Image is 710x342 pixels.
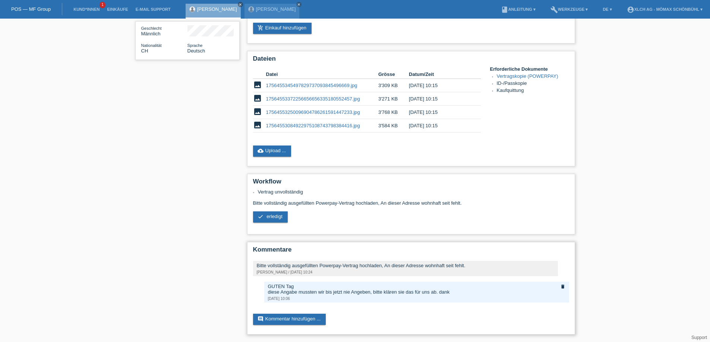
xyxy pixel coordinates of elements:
[253,146,291,157] a: cloud_uploadUpload ...
[409,70,470,79] th: Datum/Zeit
[409,119,470,132] td: [DATE] 10:15
[623,7,706,12] a: account_circleXLCH AG - Mömax Schönbühl ▾
[253,23,312,34] a: add_shopping_cartEinkauf hinzufügen
[141,48,148,54] span: Schweiz
[378,92,409,106] td: 3'271 KB
[258,25,264,31] i: add_shopping_cart
[266,123,360,128] a: 17564553084922975108743798384416.jpg
[253,94,262,103] i: image
[100,2,105,8] span: 1
[409,106,470,119] td: [DATE] 10:15
[599,7,615,12] a: DE ▾
[266,214,283,219] span: erledigt
[141,26,162,31] span: Geschlecht
[266,109,360,115] a: 17564553250096904786261591447233.jpg
[253,121,262,130] i: image
[11,6,51,12] a: POS — MF Group
[691,335,707,340] a: Support
[258,214,264,220] i: check
[550,6,558,13] i: build
[103,7,132,12] a: Einkäufe
[141,25,187,36] div: Männlich
[490,66,569,72] h4: Erforderliche Dokumente
[497,80,569,87] li: ID-/Passkopie
[378,106,409,119] td: 3'768 KB
[501,6,508,13] i: book
[560,284,565,289] i: delete
[141,43,162,48] span: Nationalität
[239,3,242,6] i: close
[132,7,174,12] a: E-Mail Support
[257,263,554,268] div: Bitte vollständig ausgefüllten Powerpay-Vertrag hochladen, An dieser Adresse wohnhaft seit fehlt.
[258,148,264,154] i: cloud_upload
[378,79,409,92] td: 3'309 KB
[268,297,565,301] div: [DATE] 10:06
[558,283,568,291] span: Löschen
[266,96,360,102] a: 17564553372256656656335180552457.jpg
[253,107,262,116] i: image
[296,2,302,7] a: close
[253,189,569,228] div: Bitte vollständig ausgefüllten Powerpay-Vertrag hochladen, An dieser Adresse wohnhaft seit fehlt.
[266,70,378,79] th: Datei
[497,7,539,12] a: bookAnleitung ▾
[187,48,205,54] span: Deutsch
[253,211,288,223] a: check erledigt
[253,178,569,189] h2: Workflow
[70,7,103,12] a: Kund*innen
[266,83,357,88] a: 1756455345497829737093845496669.jpg
[378,70,409,79] th: Grösse
[409,92,470,106] td: [DATE] 10:15
[257,270,554,274] div: [PERSON_NAME] / [DATE] 10:24
[256,6,296,12] a: [PERSON_NAME]
[497,87,569,95] li: Kaufquittung
[497,73,558,79] a: Vertragskopie (POWERPAY)
[627,6,634,13] i: account_circle
[547,7,592,12] a: buildWerkzeuge ▾
[253,314,326,325] a: commentKommentar hinzufügen ...
[253,246,569,257] h2: Kommentare
[378,119,409,132] td: 3'584 KB
[268,284,565,295] div: GUTEN Tag diese Angabe mussten wir bis jetzt nie Angeben, bitte klären sie das für uns ab. dank
[238,2,243,7] a: close
[258,316,264,322] i: comment
[187,43,203,48] span: Sprache
[197,6,237,12] a: [PERSON_NAME]
[409,79,470,92] td: [DATE] 10:15
[253,80,262,89] i: image
[253,55,569,66] h2: Dateien
[258,189,569,195] li: Vertrag unvollständig
[297,3,301,6] i: close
